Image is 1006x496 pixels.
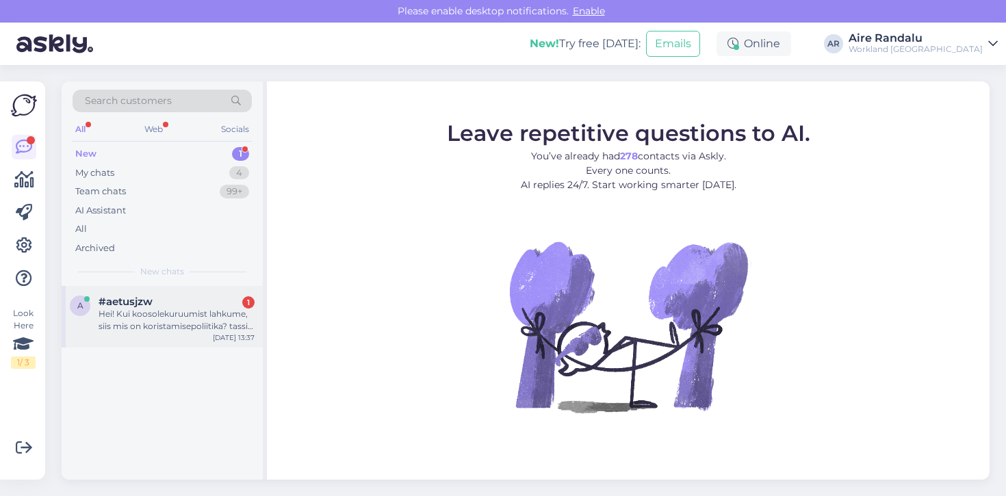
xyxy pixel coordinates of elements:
[530,36,641,52] div: Try free [DATE]:
[11,356,36,369] div: 1 / 3
[140,265,184,278] span: New chats
[75,222,87,236] div: All
[229,166,249,180] div: 4
[77,300,83,311] span: a
[11,92,37,118] img: Askly Logo
[220,185,249,198] div: 99+
[530,37,559,50] b: New!
[447,149,810,192] p: You’ve already had contacts via Askly. Every one counts. AI replies 24/7. Start working smarter [...
[849,33,983,44] div: Aire Randalu
[505,203,751,449] img: No Chat active
[242,296,255,309] div: 1
[85,94,172,108] span: Search customers
[569,5,609,17] span: Enable
[232,147,249,161] div: 1
[218,120,252,138] div: Socials
[213,332,255,343] div: [DATE] 13:37
[11,307,36,369] div: Look Here
[620,150,638,162] b: 278
[75,242,115,255] div: Archived
[824,34,843,53] div: AR
[75,166,114,180] div: My chats
[99,308,255,332] div: Hei! Kui koosolekuruumist lahkume, siis mis on koristamisepoliitika? tassid jms
[447,120,810,146] span: Leave repetitive questions to AI.
[849,33,998,55] a: Aire RandaluWorkland [GEOGRAPHIC_DATA]
[75,185,126,198] div: Team chats
[99,296,153,308] span: #aetusjzw
[73,120,88,138] div: All
[717,31,791,56] div: Online
[646,31,700,57] button: Emails
[75,204,126,218] div: AI Assistant
[75,147,96,161] div: New
[142,120,166,138] div: Web
[849,44,983,55] div: Workland [GEOGRAPHIC_DATA]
